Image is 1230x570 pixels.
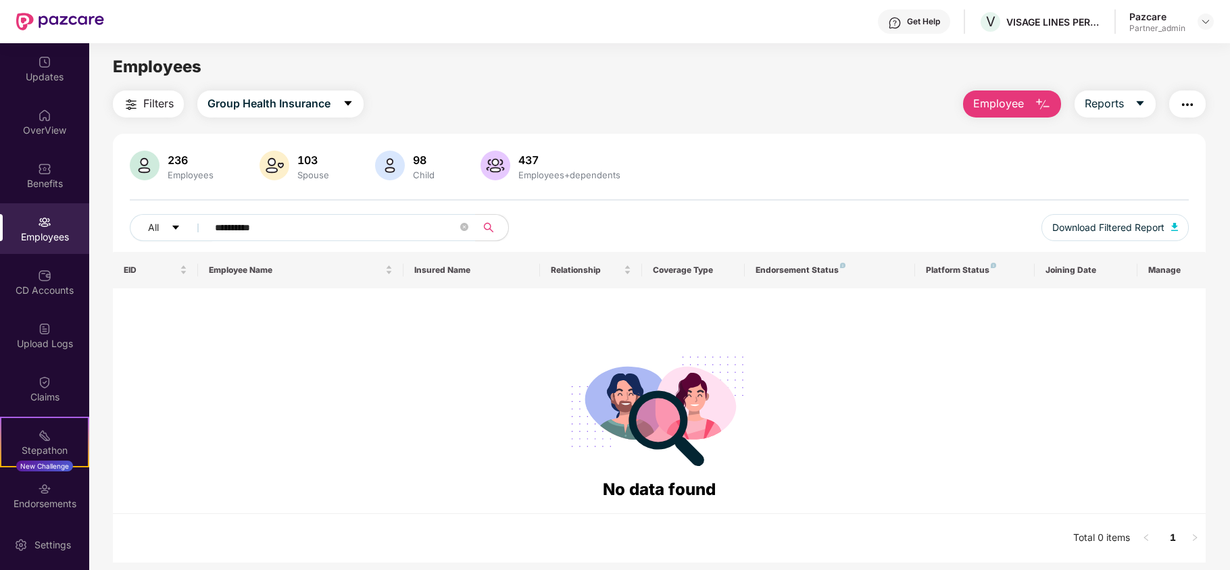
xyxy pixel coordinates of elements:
[1184,527,1206,549] li: Next Page
[516,170,623,180] div: Employees+dependents
[1035,252,1137,288] th: Joining Date
[295,170,332,180] div: Spouse
[1142,534,1150,542] span: left
[197,90,364,118] button: Group Health Insurancecaret-down
[991,263,996,268] img: svg+xml;base64,PHN2ZyB4bWxucz0iaHR0cDovL3d3dy53My5vcmcvMjAwMC9zdmciIHdpZHRoPSI4IiBoZWlnaHQ9IjgiIH...
[1006,16,1101,28] div: VISAGE LINES PERSONAL CARE PRIVATE LIMITED
[1179,97,1196,113] img: svg+xml;base64,PHN2ZyB4bWxucz0iaHR0cDovL3d3dy53My5vcmcvMjAwMC9zdmciIHdpZHRoPSIyNCIgaGVpZ2h0PSIyNC...
[1129,10,1185,23] div: Pazcare
[38,55,51,69] img: svg+xml;base64,PHN2ZyBpZD0iVXBkYXRlZCIgeG1sbnM9Imh0dHA6Ly93d3cudzMub3JnLzIwMDAvc3ZnIiB3aWR0aD0iMj...
[38,429,51,442] img: svg+xml;base64,PHN2ZyB4bWxucz0iaHR0cDovL3d3dy53My5vcmcvMjAwMC9zdmciIHdpZHRoPSIyMSIgaGVpZ2h0PSIyMC...
[926,265,1024,276] div: Platform Status
[38,482,51,496] img: svg+xml;base64,PHN2ZyBpZD0iRW5kb3JzZW1lbnRzIiB4bWxucz0iaHR0cDovL3d3dy53My5vcmcvMjAwMC9zdmciIHdpZH...
[1135,527,1157,549] li: Previous Page
[343,98,353,110] span: caret-down
[410,153,437,167] div: 98
[375,151,405,180] img: svg+xml;base64,PHN2ZyB4bWxucz0iaHR0cDovL3d3dy53My5vcmcvMjAwMC9zdmciIHhtbG5zOnhsaW5rPSJodHRwOi8vd3...
[481,151,510,180] img: svg+xml;base64,PHN2ZyB4bWxucz0iaHR0cDovL3d3dy53My5vcmcvMjAwMC9zdmciIHhtbG5zOnhsaW5rPSJodHRwOi8vd3...
[209,265,382,276] span: Employee Name
[1,444,88,457] div: Stepathon
[1135,527,1157,549] button: left
[1135,98,1146,110] span: caret-down
[165,170,216,180] div: Employees
[475,214,509,241] button: search
[113,90,184,118] button: Filters
[642,252,745,288] th: Coverage Type
[1200,16,1211,27] img: svg+xml;base64,PHN2ZyBpZD0iRHJvcGRvd24tMzJ4MzIiIHhtbG5zPSJodHRwOi8vd3d3LnczLm9yZy8yMDAwL3N2ZyIgd2...
[38,109,51,122] img: svg+xml;base64,PHN2ZyBpZD0iSG9tZSIgeG1sbnM9Imh0dHA6Ly93d3cudzMub3JnLzIwMDAvc3ZnIiB3aWR0aD0iMjAiIG...
[1137,252,1206,288] th: Manage
[130,214,212,241] button: Allcaret-down
[551,265,622,276] span: Relationship
[603,480,716,499] span: No data found
[260,151,289,180] img: svg+xml;base64,PHN2ZyB4bWxucz0iaHR0cDovL3d3dy53My5vcmcvMjAwMC9zdmciIHhtbG5zOnhsaW5rPSJodHRwOi8vd3...
[207,95,330,112] span: Group Health Insurance
[171,223,180,234] span: caret-down
[16,461,73,471] div: New Challenge
[38,375,51,389] img: svg+xml;base64,PHN2ZyBpZD0iQ2xhaW0iIHhtbG5zPSJodHRwOi8vd3d3LnczLm9yZy8yMDAwL3N2ZyIgd2lkdGg9IjIwIi...
[460,222,468,234] span: close-circle
[14,538,28,552] img: svg+xml;base64,PHN2ZyBpZD0iU2V0dGluZy0yMHgyMCIgeG1sbnM9Imh0dHA6Ly93d3cudzMub3JnLzIwMDAvc3ZnIiB3aW...
[973,95,1024,112] span: Employee
[38,322,51,336] img: svg+xml;base64,PHN2ZyBpZD0iVXBsb2FkX0xvZ3MiIGRhdGEtbmFtZT0iVXBsb2FkIExvZ3MiIHhtbG5zPSJodHRwOi8vd3...
[38,215,51,229] img: svg+xml;base64,PHN2ZyBpZD0iRW1wbG95ZWVzIiB4bWxucz0iaHR0cDovL3d3dy53My5vcmcvMjAwMC9zdmciIHdpZHRoPS...
[1171,223,1178,231] img: svg+xml;base64,PHN2ZyB4bWxucz0iaHR0cDovL3d3dy53My5vcmcvMjAwMC9zdmciIHhtbG5zOnhsaW5rPSJodHRwOi8vd3...
[1184,527,1206,549] button: right
[130,151,159,180] img: svg+xml;base64,PHN2ZyB4bWxucz0iaHR0cDovL3d3dy53My5vcmcvMjAwMC9zdmciIHhtbG5zOnhsaW5rPSJodHRwOi8vd3...
[756,265,905,276] div: Endorsement Status
[113,57,201,76] span: Employees
[198,252,403,288] th: Employee Name
[124,265,177,276] span: EID
[1085,95,1124,112] span: Reports
[963,90,1061,118] button: Employee
[986,14,995,30] span: V
[143,95,174,112] span: Filters
[38,162,51,176] img: svg+xml;base64,PHN2ZyBpZD0iQmVuZWZpdHMiIHhtbG5zPSJodHRwOi8vd3d3LnczLm9yZy8yMDAwL3N2ZyIgd2lkdGg9Ij...
[113,252,198,288] th: EID
[475,222,501,233] span: search
[540,252,643,288] th: Relationship
[295,153,332,167] div: 103
[840,263,845,268] img: svg+xml;base64,PHN2ZyB4bWxucz0iaHR0cDovL3d3dy53My5vcmcvMjAwMC9zdmciIHdpZHRoPSI4IiBoZWlnaHQ9IjgiIH...
[38,269,51,282] img: svg+xml;base64,PHN2ZyBpZD0iQ0RfQWNjb3VudHMiIGRhdGEtbmFtZT0iQ0QgQWNjb3VudHMiIHhtbG5zPSJodHRwOi8vd3...
[1041,214,1189,241] button: Download Filtered Report
[123,97,139,113] img: svg+xml;base64,PHN2ZyB4bWxucz0iaHR0cDovL3d3dy53My5vcmcvMjAwMC9zdmciIHdpZHRoPSIyNCIgaGVpZ2h0PSIyNC...
[460,223,468,231] span: close-circle
[1162,527,1184,548] a: 1
[1073,527,1130,549] li: Total 0 items
[888,16,902,30] img: svg+xml;base64,PHN2ZyBpZD0iSGVscC0zMngzMiIgeG1sbnM9Imh0dHA6Ly93d3cudzMub3JnLzIwMDAvc3ZnIiB3aWR0aD...
[410,170,437,180] div: Child
[148,220,159,235] span: All
[516,153,623,167] div: 437
[165,153,216,167] div: 236
[1075,90,1156,118] button: Reportscaret-down
[30,538,75,552] div: Settings
[1129,23,1185,34] div: Partner_admin
[907,16,940,27] div: Get Help
[562,340,756,477] img: svg+xml;base64,PHN2ZyB4bWxucz0iaHR0cDovL3d3dy53My5vcmcvMjAwMC9zdmciIHdpZHRoPSIyODgiIGhlaWdodD0iMj...
[16,13,104,30] img: New Pazcare Logo
[1035,97,1051,113] img: svg+xml;base64,PHN2ZyB4bWxucz0iaHR0cDovL3d3dy53My5vcmcvMjAwMC9zdmciIHhtbG5zOnhsaW5rPSJodHRwOi8vd3...
[1191,534,1199,542] span: right
[1052,220,1164,235] span: Download Filtered Report
[1162,527,1184,549] li: 1
[403,252,540,288] th: Insured Name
